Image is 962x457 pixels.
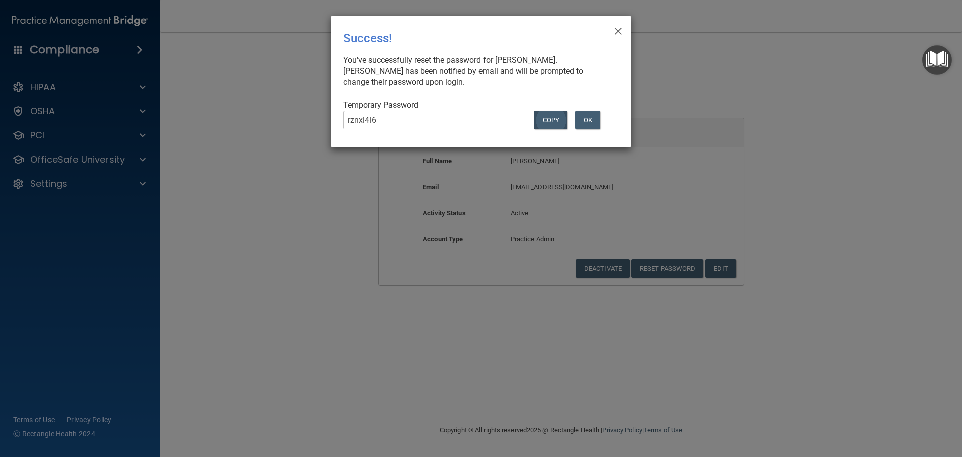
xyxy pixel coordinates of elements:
[614,20,623,40] span: ×
[922,45,952,75] button: Open Resource Center
[343,24,578,53] div: Success!
[534,111,567,129] button: COPY
[575,111,600,129] button: OK
[343,55,611,88] div: You've successfully reset the password for [PERSON_NAME]. [PERSON_NAME] has been notified by emai...
[343,100,418,110] span: Temporary Password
